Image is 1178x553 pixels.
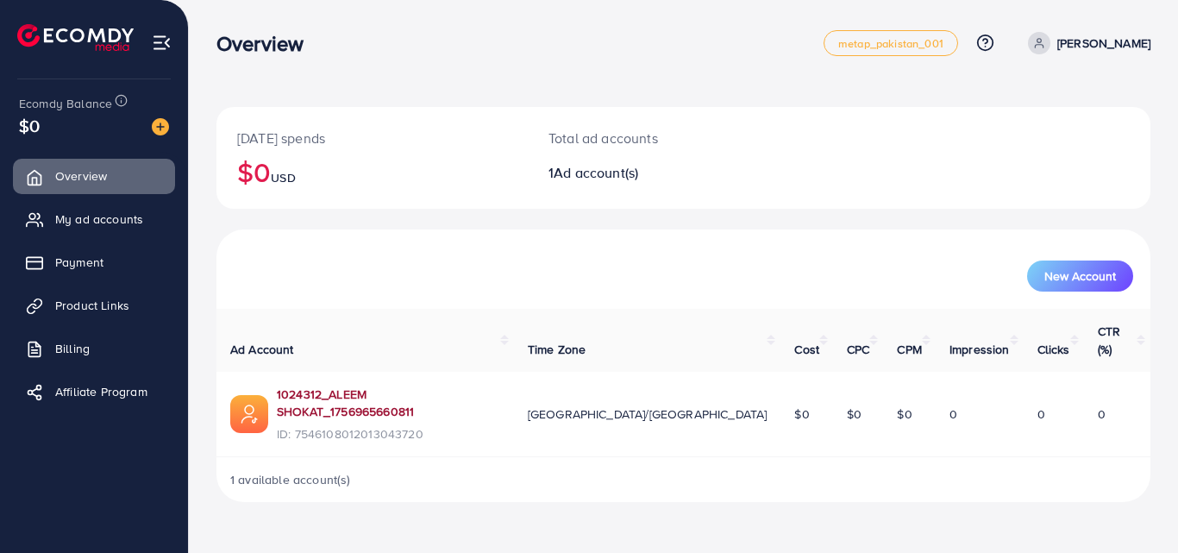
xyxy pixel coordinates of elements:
[847,341,869,358] span: CPC
[554,163,638,182] span: Ad account(s)
[949,341,1010,358] span: Impression
[1027,261,1133,292] button: New Account
[1044,270,1116,282] span: New Account
[17,24,134,51] img: logo
[230,471,351,488] span: 1 available account(s)
[19,113,40,138] span: $0
[216,31,317,56] h3: Overview
[13,288,175,323] a: Product Links
[897,405,912,423] span: $0
[528,405,768,423] span: [GEOGRAPHIC_DATA]/[GEOGRAPHIC_DATA]
[847,405,862,423] span: $0
[1105,475,1165,540] iframe: Chat
[897,341,921,358] span: CPM
[152,118,169,135] img: image
[152,33,172,53] img: menu
[237,155,507,188] h2: $0
[1037,405,1045,423] span: 0
[230,395,268,433] img: ic-ads-acc.e4c84228.svg
[55,211,143,228] span: My ad accounts
[55,167,107,185] span: Overview
[838,38,943,49] span: metap_pakistan_001
[13,331,175,366] a: Billing
[794,405,809,423] span: $0
[13,374,175,409] a: Affiliate Program
[1037,341,1070,358] span: Clicks
[13,245,175,280] a: Payment
[271,169,295,186] span: USD
[55,383,147,400] span: Affiliate Program
[277,386,500,421] a: 1024312_ALEEM SHOKAT_1756965660811
[277,425,500,443] span: ID: 7546108012013043720
[55,254,103,271] span: Payment
[949,405,957,423] span: 0
[237,128,507,148] p: [DATE] spends
[1098,405,1106,423] span: 0
[1021,32,1150,54] a: [PERSON_NAME]
[528,341,586,358] span: Time Zone
[1098,323,1120,357] span: CTR (%)
[55,297,129,314] span: Product Links
[548,165,741,181] h2: 1
[55,340,90,357] span: Billing
[19,95,112,112] span: Ecomdy Balance
[794,341,819,358] span: Cost
[548,128,741,148] p: Total ad accounts
[1057,33,1150,53] p: [PERSON_NAME]
[824,30,958,56] a: metap_pakistan_001
[13,202,175,236] a: My ad accounts
[230,341,294,358] span: Ad Account
[13,159,175,193] a: Overview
